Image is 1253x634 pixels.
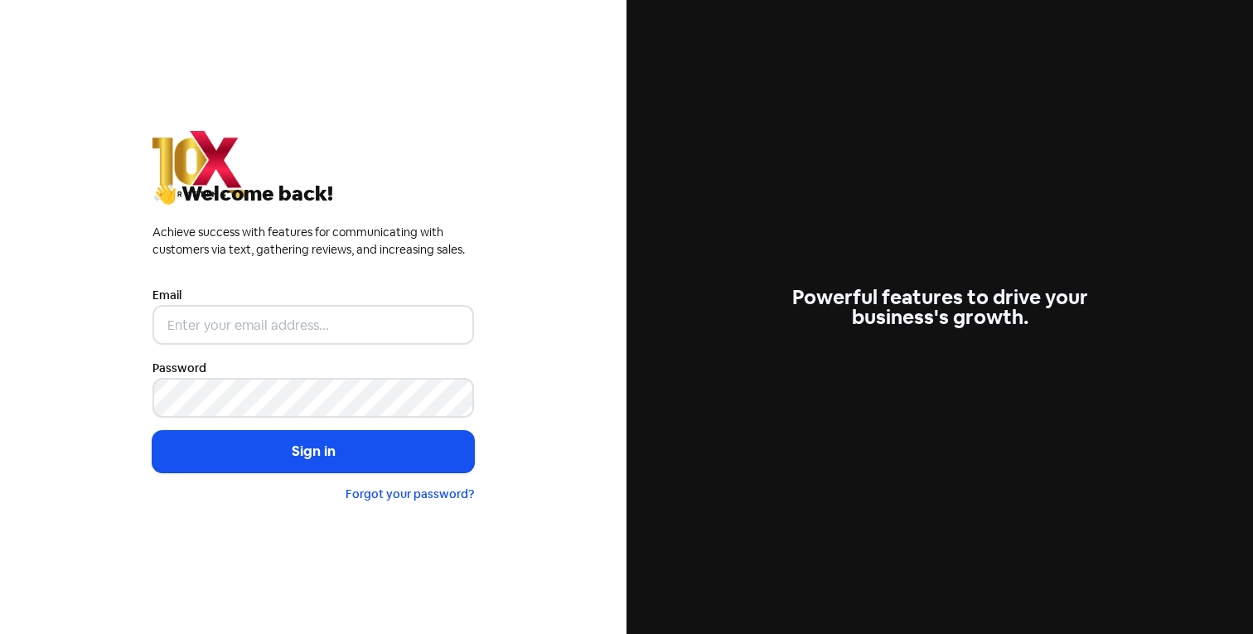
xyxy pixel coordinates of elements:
[779,288,1101,327] div: Powerful features to drive your business's growth.
[346,486,474,501] a: Forgot your password?
[152,287,181,304] label: Email
[152,431,474,472] button: Sign in
[152,184,474,204] div: 👋 Welcome back!
[152,360,206,377] label: Password
[152,224,474,259] div: Achieve success with features for communicating with customers via text, gathering reviews, and i...
[152,305,474,345] input: Enter your email address...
